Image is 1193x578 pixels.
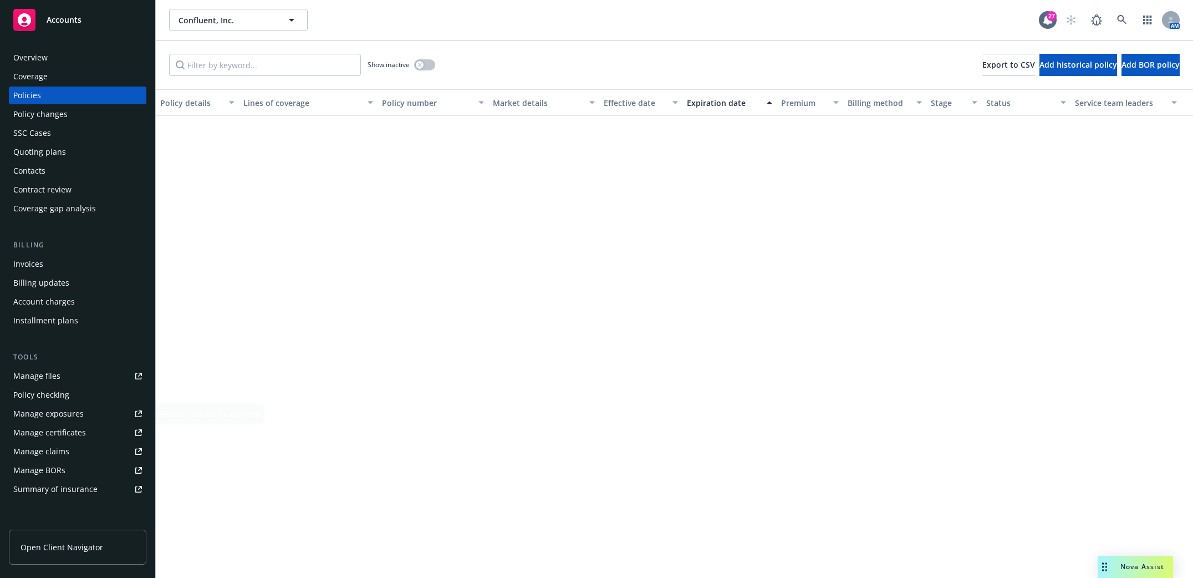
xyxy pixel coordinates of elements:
button: Billing method [843,89,926,116]
div: Manage BORs [13,462,65,479]
div: Status [986,97,1054,109]
a: Contract review [9,181,146,199]
div: Manage files [13,367,60,385]
a: Report a Bug [1085,9,1108,31]
span: Add BOR policy [1121,59,1180,70]
button: Policy details [156,89,239,116]
a: Invoices [9,255,146,273]
input: Filter by keyword... [169,54,361,76]
a: Overview [9,49,146,67]
a: Switch app [1136,9,1159,31]
div: Quoting plans [13,143,66,161]
div: Contacts [13,162,45,180]
a: Manage BORs [9,462,146,479]
a: Search [1111,9,1133,31]
a: Accounts [9,4,146,36]
button: Stage [926,89,982,116]
button: Service team leaders [1070,89,1181,116]
div: Billing method [848,97,910,109]
button: Nova Assist [1098,556,1173,578]
div: Manage exposures [13,405,84,423]
button: Status [982,89,1070,116]
a: Manage claims [9,443,146,460]
a: Policy changes [9,105,146,123]
div: 27 [1047,11,1057,21]
a: Policy checking [9,386,146,404]
div: Summary of insurance [13,480,98,498]
button: Confluent, Inc. [169,9,308,31]
div: Policies [13,87,41,104]
div: Policy details [160,97,222,109]
div: Contract review [13,181,72,199]
button: Add BOR policy [1121,54,1180,76]
div: Invoices [13,255,43,273]
a: Manage certificates [9,424,146,442]
div: Billing [9,240,146,251]
button: Export to CSV [982,54,1035,76]
div: Effective date [604,97,666,109]
span: Export to CSV [982,59,1035,70]
a: Coverage gap analysis [9,200,146,217]
a: Policies [9,87,146,104]
div: Installment plans [13,312,78,329]
div: Policy checking [13,386,69,404]
a: Contacts [9,162,146,180]
div: SSC Cases [13,124,51,142]
a: Account charges [9,293,146,311]
div: Manage claims [13,443,69,460]
div: Premium [781,97,827,109]
span: Nova Assist [1120,562,1164,571]
span: Open Client Navigator [21,541,103,553]
a: Installment plans [9,312,146,329]
div: Policy changes [13,105,68,123]
div: Service team leaders [1075,97,1165,109]
button: Market details [488,89,599,116]
div: Billing updates [13,274,69,292]
button: Add historical policy [1039,54,1117,76]
a: Coverage [9,68,146,85]
a: Quoting plans [9,143,146,161]
a: Billing updates [9,274,146,292]
div: Account charges [13,293,75,311]
span: Add historical policy [1039,59,1117,70]
div: Coverage [13,68,48,85]
div: Tools [9,352,146,363]
div: Policy number [382,97,472,109]
div: Overview [13,49,48,67]
div: Market details [493,97,583,109]
div: Expiration date [687,97,760,109]
span: Show inactive [368,60,410,69]
div: Analytics hub [9,520,146,531]
div: Manage certificates [13,424,86,442]
a: SSC Cases [9,124,146,142]
div: Lines of coverage [243,97,361,109]
button: Expiration date [682,89,777,116]
button: Premium [777,89,843,116]
a: Manage files [9,367,146,385]
button: Lines of coverage [239,89,378,116]
button: Effective date [599,89,682,116]
div: Coverage gap analysis [13,200,96,217]
a: Start snowing [1060,9,1082,31]
a: Manage exposures [9,405,146,423]
span: Accounts [47,16,81,24]
span: Confluent, Inc. [179,14,274,26]
div: Stage [931,97,965,109]
a: Summary of insurance [9,480,146,498]
button: Policy number [378,89,488,116]
div: Drag to move [1098,556,1112,578]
